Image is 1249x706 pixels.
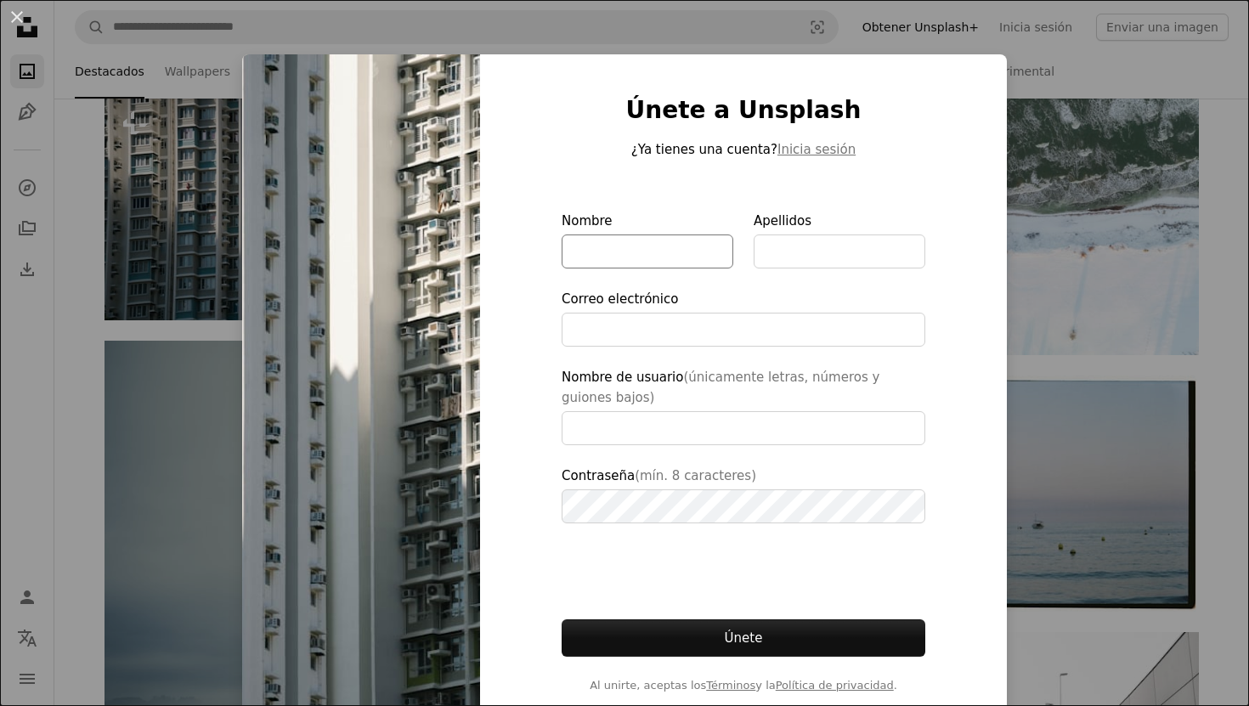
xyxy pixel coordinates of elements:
span: (mín. 8 caracteres) [635,468,756,483]
button: Únete [562,619,925,657]
input: Nombre de usuario(únicamente letras, números y guiones bajos) [562,411,925,445]
label: Nombre de usuario [562,367,925,445]
input: Apellidos [754,234,925,268]
label: Contraseña [562,466,925,523]
label: Nombre [562,211,733,268]
button: Inicia sesión [777,139,856,160]
span: Al unirte, aceptas los y la . [562,677,925,694]
p: ¿Ya tienes una cuenta? [562,139,925,160]
label: Correo electrónico [562,289,925,347]
label: Apellidos [754,211,925,268]
a: Política de privacidad [776,679,894,692]
input: Contraseña(mín. 8 caracteres) [562,489,925,523]
a: Términos [706,679,755,692]
h1: Únete a Unsplash [562,95,925,126]
input: Nombre [562,234,733,268]
input: Correo electrónico [562,313,925,347]
span: (únicamente letras, números y guiones bajos) [562,370,879,405]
